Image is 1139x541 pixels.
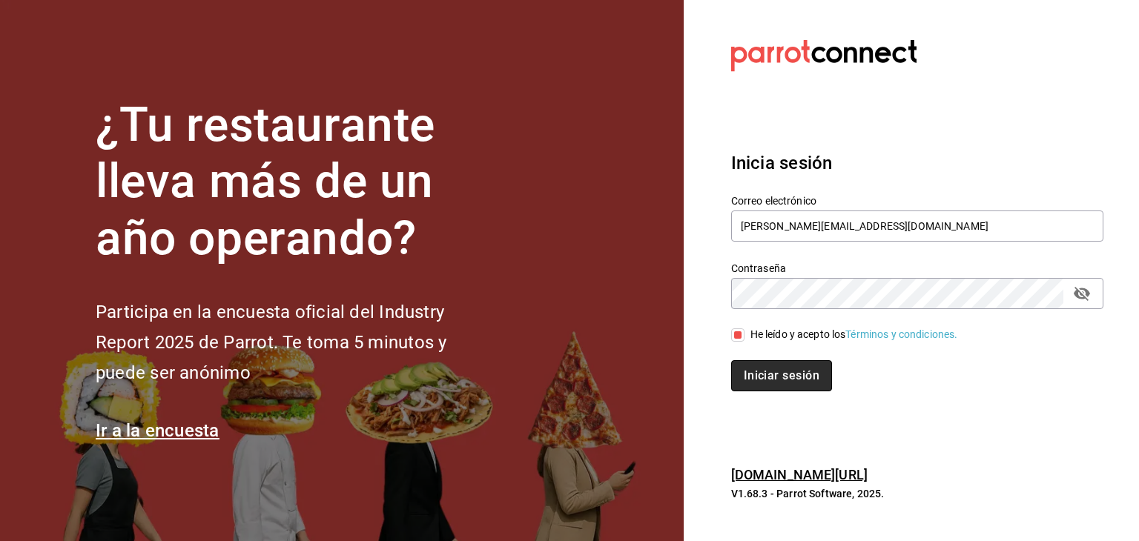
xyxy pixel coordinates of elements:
button: passwordField [1069,281,1095,306]
a: Ir a la encuesta [96,420,219,441]
div: He leído y acepto los [750,327,958,342]
a: Términos y condiciones. [845,328,957,340]
label: Contraseña [731,262,1103,273]
a: [DOMAIN_NAME][URL] [731,467,868,482]
p: V1.68.3 - Parrot Software, 2025. [731,486,1103,501]
h2: Participa en la encuesta oficial del Industry Report 2025 de Parrot. Te toma 5 minutos y puede se... [96,297,496,388]
input: Ingresa tu correo electrónico [731,210,1103,242]
button: Iniciar sesión [731,360,832,391]
h3: Inicia sesión [731,150,1103,176]
label: Correo electrónico [731,195,1103,205]
h1: ¿Tu restaurante lleva más de un año operando? [96,97,496,268]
